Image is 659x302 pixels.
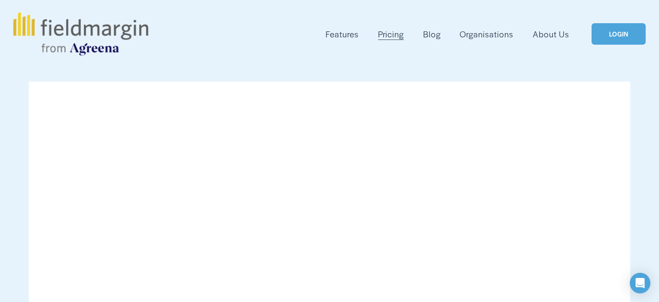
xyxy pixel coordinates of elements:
img: fieldmargin.com [13,12,148,55]
div: Open Intercom Messenger [630,273,650,293]
a: LOGIN [592,23,646,45]
a: Organisations [460,27,513,41]
span: Features [326,28,359,40]
a: Pricing [378,27,404,41]
a: About Us [533,27,569,41]
a: Blog [423,27,441,41]
a: folder dropdown [326,27,359,41]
